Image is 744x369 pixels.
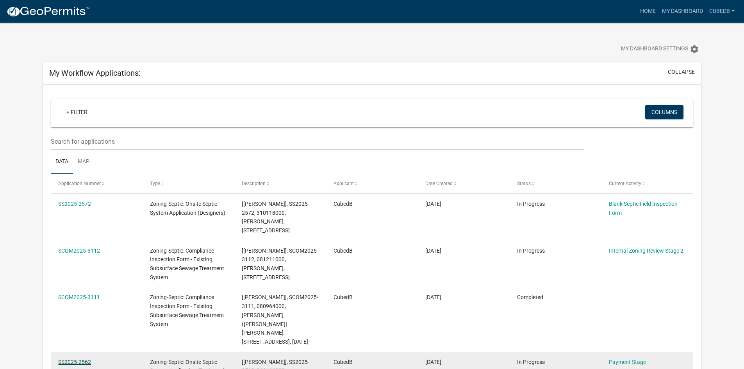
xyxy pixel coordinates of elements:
[51,134,584,150] input: Search for applications
[517,294,543,300] span: Completed
[517,181,531,186] span: Status
[425,181,453,186] span: Date Created
[637,4,659,19] a: Home
[58,201,91,207] a: SS2025-2572
[425,201,441,207] span: 10/06/2025
[690,45,699,54] i: settings
[659,4,706,19] a: My Dashboard
[49,68,141,78] h5: My Workflow Applications:
[58,248,100,254] a: SCOM2025-3112
[706,4,738,19] a: CubedB
[51,174,143,193] datatable-header-cell: Application Number
[621,45,688,54] span: My Dashboard Settings
[234,174,326,193] datatable-header-cell: Description
[517,248,545,254] span: In Progress
[425,359,441,365] span: 09/28/2025
[334,359,353,365] span: CubedB
[425,248,441,254] span: 10/04/2025
[645,105,683,119] button: Columns
[609,359,646,365] a: Payment Stage
[615,41,705,57] button: My Dashboard Settingssettings
[609,248,683,254] a: Internal Zoning Review Stage 2
[668,68,695,76] button: collapse
[418,174,510,193] datatable-header-cell: Date Created
[60,105,94,119] a: + Filter
[150,248,224,280] span: Zoning-Septic: Compliance Inspection Form - Existing Subsurface Sewage Treatment System
[51,150,73,175] a: Data
[425,294,441,300] span: 10/04/2025
[242,181,266,186] span: Description
[150,181,160,186] span: Type
[517,201,545,207] span: In Progress
[58,294,100,300] a: SCOM2025-3111
[58,181,101,186] span: Application Number
[58,359,91,365] a: SS2025-2562
[509,174,601,193] datatable-header-cell: Status
[334,181,354,186] span: Applicant
[150,294,224,327] span: Zoning-Septic: Compliance Inspection Form - Existing Subsurface Sewage Treatment System
[601,174,693,193] datatable-header-cell: Current Activity
[143,174,234,193] datatable-header-cell: Type
[242,294,318,345] span: [Susan Rockwell], SCOM2025-3111, 080964000, JANICE M (BRODALE) KASOWSKI, 19770 CO RD 131, 10/06/2025
[73,150,94,175] a: Map
[242,201,309,234] span: [Jeff Rusness], SS2025-2572, 310118000, DEANNA JEPSON, 7828 120TH ST, MENAHGA MN 56464
[334,294,353,300] span: CubedB
[242,248,318,280] span: [Susan Rockwell], SCOM2025-3112, 081211000, FRANK MAK, 26257 PARADISE POINT RD,
[609,201,678,216] a: Blank Septic Field Inspection Form
[150,201,225,216] span: Zoning-Septic: Onsite Septic System Application (Designers)
[326,174,418,193] datatable-header-cell: Applicant
[334,248,353,254] span: CubedB
[334,201,353,207] span: CubedB
[517,359,545,365] span: In Progress
[609,181,641,186] span: Current Activity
